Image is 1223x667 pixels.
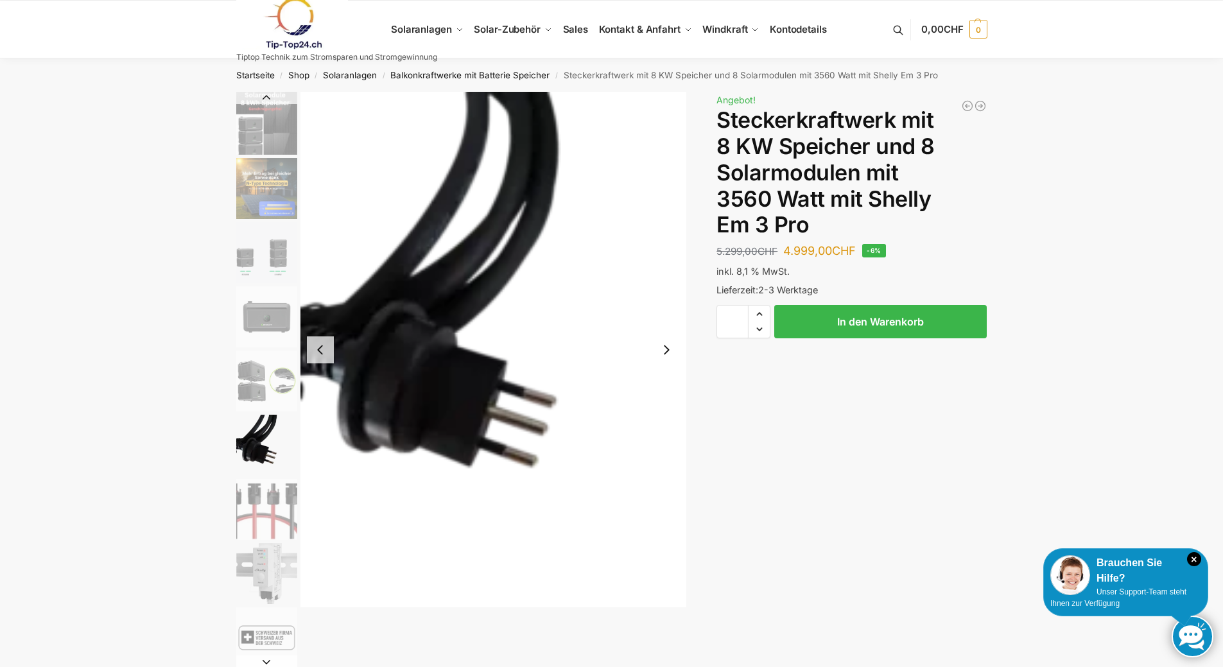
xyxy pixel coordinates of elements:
li: 4 / 9 [233,284,297,349]
span: CHF [758,245,777,257]
span: 0 [969,21,987,39]
span: CHF [832,244,856,257]
span: / [377,71,390,81]
iframe: Sicherer Rahmen für schnelle Bezahlvorgänge [714,346,989,382]
a: Balkonkraftwerke mit Batterie Speicher [390,70,550,80]
span: Windkraft [702,23,747,35]
span: Unser Support-Team steht Ihnen zur Verfügung [1050,587,1186,608]
a: Shop [288,70,309,80]
span: -6% [862,244,885,257]
p: Tiptop Technik zum Stromsparen und Stromgewinnung [236,53,437,61]
span: Sales [563,23,589,35]
a: Kontakt & Anfahrt [593,1,697,58]
img: shelly [236,543,297,604]
a: Windkraft [697,1,765,58]
a: Solaranlagen [323,70,377,80]
a: Solar-Zubehör [469,1,557,58]
button: Next slide [653,336,680,363]
img: Growatt-NOAH-2000-flexible-erweiterung [236,222,297,283]
bdi: 4.999,00 [783,244,856,257]
h1: Steckerkraftwerk mit 8 KW Speicher und 8 Solarmodulen mit 3560 Watt mit Shelly Em 3 Pro [716,107,987,238]
img: Anschlusskabel-3meter_schweizer-stecker [236,415,297,476]
a: Kontodetails [765,1,832,58]
span: Angebot! [716,94,756,105]
a: Sales [557,1,593,58]
img: Noah_Growatt_2000 [236,351,297,411]
input: Produktmenge [716,305,749,338]
a: Steckerkraftwerk mit 8 KW Speicher und 8 Solarmodulen mit 3600 Watt [974,100,987,112]
div: Brauchen Sie Hilfe? [1050,555,1201,586]
li: 6 / 9 [300,92,687,607]
span: 0,00 [921,23,963,35]
a: Startseite [236,70,275,80]
span: Lieferzeit: [716,284,818,295]
button: Previous slide [236,91,297,104]
a: 900/600 mit 2,2 kWh Marstek Speicher [961,100,974,112]
span: CHF [944,23,964,35]
li: 1 / 9 [233,92,297,156]
img: growatt-noah2000-lifepo4-batteriemodul-2048wh-speicher-fuer-balkonkraftwerk [236,286,297,347]
li: 3 / 9 [233,220,297,284]
span: Solaranlagen [391,23,452,35]
span: inkl. 8,1 % MwSt. [716,266,790,277]
button: In den Warenkorb [774,305,987,338]
span: Solar-Zubehör [474,23,541,35]
span: 2-3 Werktage [758,284,818,295]
nav: Breadcrumb [213,58,1010,92]
img: Anschlusskabel-3meter_schweizer-stecker [300,92,687,607]
i: Schließen [1187,552,1201,566]
span: / [275,71,288,81]
li: 6 / 9 [233,413,297,477]
bdi: 5.299,00 [716,245,777,257]
li: 8 / 9 [233,541,297,605]
span: Kontodetails [770,23,827,35]
img: 8kw-3600-watt-Collage.jpg [236,92,297,155]
img: Anschlusskabel_MC4 [236,479,297,540]
img: Customer service [1050,555,1090,595]
a: 0,00CHF 0 [921,10,987,49]
li: 5 / 9 [233,349,297,413]
span: Kontakt & Anfahrt [599,23,681,35]
li: 2 / 9 [233,156,297,220]
span: Increase quantity [749,306,770,322]
button: Previous slide [307,336,334,363]
span: / [550,71,563,81]
img: solakon-balkonkraftwerk-890-800w-2-x-445wp-module-growatt-neo-800m-x-growatt-noah-2000-schuko-kab... [236,158,297,219]
span: / [309,71,323,81]
li: 7 / 9 [233,477,297,541]
span: Reduce quantity [749,321,770,338]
